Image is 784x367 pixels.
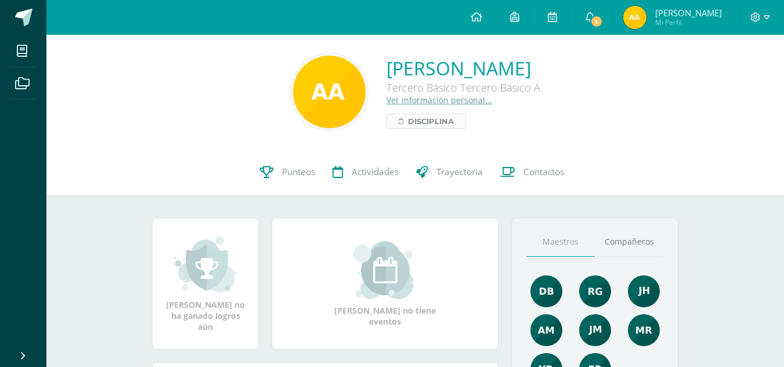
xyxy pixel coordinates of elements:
[655,7,722,19] span: [PERSON_NAME]
[530,314,562,346] img: b7c5ef9c2366ee6e8e33a2b1ce8f818e.png
[386,95,492,106] a: Ver información personal...
[251,149,324,195] a: Punteos
[293,56,366,128] img: 0a0ccf81dc5db5d141ca81e9c1aabd88.png
[530,275,562,307] img: 92e8b7530cfa383477e969a429d96048.png
[623,6,646,29] img: 31f294ba2900b00f67839cc98d98d6ee.png
[408,114,454,128] span: Disciplina
[655,17,722,27] span: Mi Perfil
[492,149,573,195] a: Contactos
[523,166,564,178] span: Contactos
[353,241,417,299] img: event_small.png
[579,314,611,346] img: d63573055912b670afbd603c8ed2a4ef.png
[526,227,595,257] a: Maestros
[386,114,466,129] a: Disciplina
[164,235,247,332] div: [PERSON_NAME] no ha ganado logros aún
[579,275,611,307] img: c8ce501b50aba4663d5e9c1ec6345694.png
[386,56,540,81] a: [PERSON_NAME]
[282,166,315,178] span: Punteos
[386,81,540,95] div: Tercero Básico Tercero Básico A
[436,166,483,178] span: Trayectoria
[628,314,660,346] img: de7dd2f323d4d3ceecd6bfa9930379e0.png
[327,241,443,327] div: [PERSON_NAME] no tiene eventos
[352,166,399,178] span: Actividades
[324,149,407,195] a: Actividades
[407,149,492,195] a: Trayectoria
[590,15,603,28] span: 1
[628,275,660,307] img: 3dbe72ed89aa2680497b9915784f2ba9.png
[595,227,663,257] a: Compañeros
[174,235,237,293] img: achievement_small.png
